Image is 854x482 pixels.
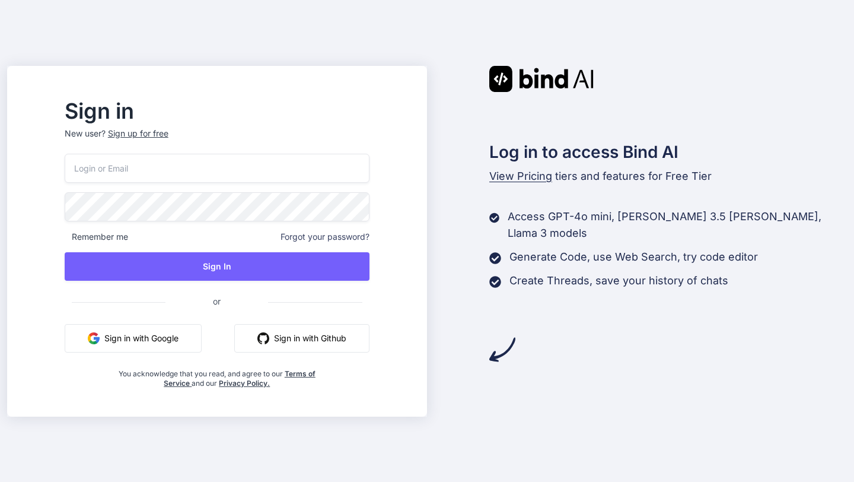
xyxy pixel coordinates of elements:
[508,208,847,242] p: Access GPT-4o mini, [PERSON_NAME] 3.5 [PERSON_NAME], Llama 3 models
[88,332,100,344] img: google
[219,379,270,388] a: Privacy Policy.
[489,139,847,164] h2: Log in to access Bind AI
[489,170,552,182] span: View Pricing
[234,324,369,353] button: Sign in with Github
[65,231,128,243] span: Remember me
[164,369,316,388] a: Terms of Service
[65,128,369,154] p: New user?
[489,66,594,92] img: Bind AI logo
[509,272,728,289] p: Create Threads, save your history of chats
[489,168,847,185] p: tiers and features for Free Tier
[257,332,269,344] img: github
[281,231,369,243] span: Forgot your password?
[65,154,369,183] input: Login or Email
[489,337,515,363] img: arrow
[65,324,202,353] button: Sign in with Google
[65,252,369,281] button: Sign In
[115,362,318,388] div: You acknowledge that you read, and agree to our and our
[108,128,168,139] div: Sign up for free
[65,102,369,120] h2: Sign in
[509,249,758,265] p: Generate Code, use Web Search, try code editor
[165,287,268,316] span: or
